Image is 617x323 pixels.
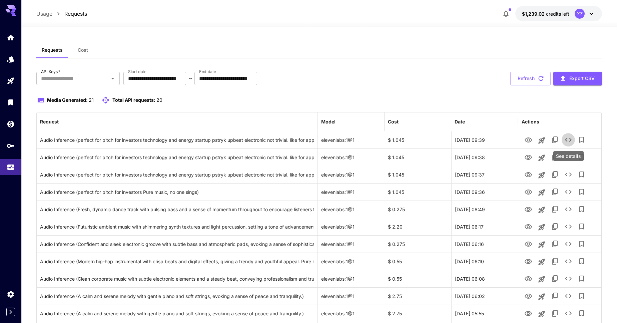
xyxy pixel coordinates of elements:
div: Request [40,119,59,124]
div: Model [321,119,336,124]
button: See details [562,220,575,233]
div: elevenlabs:1@1 [318,166,385,183]
div: Click to copy prompt [40,305,314,322]
nav: breadcrumb [36,10,87,18]
button: Add to library [575,289,588,303]
button: Launch in playground [535,221,548,234]
div: API Keys [7,141,15,150]
a: Requests [64,10,87,18]
div: Settings [7,290,15,298]
div: Cost [388,119,399,124]
button: Add to library [575,133,588,146]
div: 26 Sep, 2025 05:55 [451,305,518,322]
button: View [522,150,535,164]
div: $ 1.045 [385,183,451,201]
button: $1,239.01915XZ [515,6,602,21]
button: Copy TaskUUID [548,185,562,199]
span: 21 [89,97,94,103]
div: $ 0.55 [385,253,451,270]
button: Add to library [575,307,588,320]
button: Refresh [510,72,551,85]
button: Add to library [575,272,588,285]
div: 26 Sep, 2025 09:36 [451,183,518,201]
div: 26 Sep, 2025 09:38 [451,148,518,166]
button: Copy TaskUUID [548,255,562,268]
div: elevenlabs:1@1 [318,235,385,253]
div: Click to copy prompt [40,288,314,305]
button: See details [562,203,575,216]
button: Add to library [575,220,588,233]
div: Click to copy prompt [40,253,314,270]
div: Usage [7,163,15,172]
span: $1,239.02 [522,11,546,17]
button: Launch in playground [535,134,548,147]
div: elevenlabs:1@1 [318,148,385,166]
button: View [522,185,535,199]
button: Launch in playground [535,290,548,303]
button: Launch in playground [535,238,548,251]
button: Expand sidebar [6,308,15,316]
div: Click to copy prompt [40,270,314,287]
button: See details [562,307,575,320]
div: elevenlabs:1@1 [318,201,385,218]
button: View [522,168,535,181]
div: Date [455,119,465,124]
div: Library [7,98,15,106]
div: elevenlabs:1@1 [318,305,385,322]
button: Copy TaskUUID [548,237,562,251]
div: Click to copy prompt [40,166,314,183]
label: End date [199,69,216,74]
button: View [522,272,535,285]
button: See details [562,185,575,199]
div: Wallet [7,120,15,128]
div: $ 0.275 [385,201,451,218]
button: Launch in playground [535,203,548,217]
button: Open [108,74,117,83]
div: XZ [575,9,585,19]
button: See details [562,289,575,303]
button: View [522,220,535,233]
div: 26 Sep, 2025 09:37 [451,166,518,183]
div: Click to copy prompt [40,149,314,166]
button: Launch in playground [535,255,548,269]
a: Usage [36,10,52,18]
div: elevenlabs:1@1 [318,287,385,305]
div: Click to copy prompt [40,184,314,201]
div: Actions [522,119,539,124]
div: $1,239.01915 [522,10,569,17]
button: Add to library [575,185,588,199]
button: View [522,289,535,303]
div: Click to copy prompt [40,236,314,253]
div: elevenlabs:1@1 [318,218,385,235]
div: 26 Sep, 2025 08:49 [451,201,518,218]
button: Launch in playground [535,273,548,286]
button: Copy TaskUUID [548,307,562,320]
button: Launch in playground [535,151,548,165]
button: Add to library [575,255,588,268]
div: See details [553,151,584,161]
div: 26 Sep, 2025 06:17 [451,218,518,235]
div: $ 1.045 [385,166,451,183]
button: Copy TaskUUID [548,133,562,146]
span: Cost [78,47,88,53]
div: $ 1.045 [385,148,451,166]
label: API Keys [41,69,60,74]
div: 26 Sep, 2025 06:02 [451,287,518,305]
button: View [522,133,535,146]
div: Models [7,55,15,63]
label: Start date [128,69,146,74]
div: Click to copy prompt [40,218,314,235]
div: elevenlabs:1@1 [318,270,385,287]
button: See details [562,272,575,285]
div: Click to copy prompt [40,201,314,218]
button: View [522,306,535,320]
button: View [522,237,535,251]
p: ~ [188,74,192,82]
button: See details [562,255,575,268]
button: Add to library [575,203,588,216]
div: $ 2.75 [385,305,451,322]
button: Launch in playground [535,186,548,199]
button: Launch in playground [535,307,548,321]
